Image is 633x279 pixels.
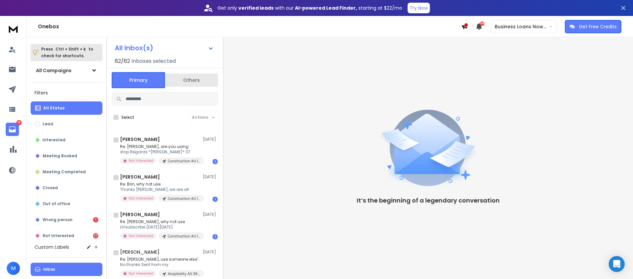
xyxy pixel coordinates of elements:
p: Get Free Credits [579,23,617,30]
button: Wrong person1 [31,213,102,226]
button: All Campaigns [31,64,102,77]
h3: Inboxes selected [131,57,176,65]
p: Hospitality AU 386 List 2 Appraisal CTA [168,271,200,276]
p: Meeting Booked [43,153,77,159]
a: 18 [6,123,19,136]
p: [DATE] [203,212,218,217]
button: Inbox [31,263,102,276]
p: Not Interested [43,233,74,238]
p: It’s the beginning of a legendary conversation [357,196,500,205]
div: Open Intercom Messenger [609,256,625,272]
p: All Status [43,105,64,111]
p: Not Interested [129,196,153,201]
img: logo [7,23,20,35]
p: Meeting Completed [43,169,86,175]
label: Select [121,115,134,120]
p: [DATE] [203,249,218,255]
p: Thanks [PERSON_NAME], we are all [120,187,200,192]
button: All Inbox(s) [109,41,219,55]
div: 1 [212,234,218,239]
button: Meeting Booked [31,149,102,163]
div: 1 [212,197,218,202]
button: Try Now [408,3,430,13]
p: Out of office [43,201,70,207]
p: Re: Brin, why not use [120,182,200,187]
p: Re: [PERSON_NAME], why not use [120,219,200,224]
p: Construction AU 1686 List 1 Video CTA [168,159,200,164]
p: Inbox [43,267,55,272]
button: All Status [31,101,102,115]
span: Ctrl + Shift + k [55,45,87,53]
h3: Custom Labels [35,244,69,250]
p: Not Interested [129,233,153,238]
button: Primary [112,72,165,88]
h1: [PERSON_NAME] [120,211,160,218]
strong: AI-powered Lead Finder, [295,5,357,11]
p: Not Interested [129,271,153,276]
p: Wrong person [43,217,72,222]
button: Not Interested17 [31,229,102,242]
p: stop Regards *[PERSON_NAME]* 07 [120,149,200,155]
button: Others [165,73,218,87]
h1: [PERSON_NAME] [120,249,160,255]
button: Closed [31,181,102,195]
p: [DATE] [203,137,218,142]
h1: [PERSON_NAME] [120,136,160,143]
button: Interested [31,133,102,147]
div: 1 [93,217,98,222]
h1: All Inbox(s) [115,45,153,51]
h3: Filters [31,88,102,97]
p: Not Interested [129,158,153,163]
p: Re: [PERSON_NAME], use someone else's [120,257,200,262]
p: Re: [PERSON_NAME], are you using [120,144,200,149]
p: Construction AU 1686 List 1 Video CTA [168,234,200,239]
p: Press to check for shortcuts. [41,46,93,59]
p: Try Now [410,5,428,11]
p: 18 [16,120,22,125]
button: Get Free Credits [565,20,621,33]
button: M [7,262,20,275]
h1: All Campaigns [36,67,71,74]
p: Business Loans Now ([PERSON_NAME]) [495,23,549,30]
div: 17 [93,233,98,238]
h1: Onebox [38,23,461,31]
strong: verified leads [238,5,274,11]
span: 62 / 62 [115,57,130,65]
button: Out of office [31,197,102,210]
p: Unsubscribe [DATE][DATE] [120,224,200,230]
p: Interested [43,137,65,143]
p: [DATE] [203,174,218,180]
button: Lead [31,117,102,131]
p: Lead [43,121,53,127]
p: No thanks Sent from my [120,262,200,267]
button: Meeting Completed [31,165,102,179]
span: 50 [480,21,484,26]
h1: [PERSON_NAME] [120,174,160,180]
p: Construction AU 1686 List 1 Video CTA [168,196,200,201]
p: Get only with our starting at $22/mo [217,5,402,11]
p: Closed [43,185,58,191]
div: 1 [212,159,218,164]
